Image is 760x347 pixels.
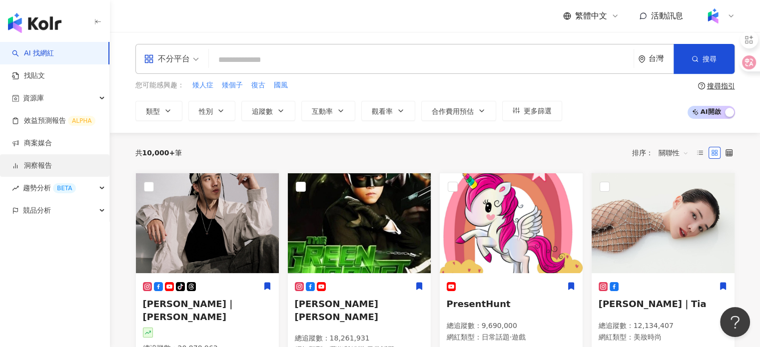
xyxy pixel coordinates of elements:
span: 搜尋 [703,55,717,63]
img: logo [8,13,61,33]
div: 台灣 [649,54,674,63]
p: 總追蹤數 ： 18,261,931 [295,334,424,344]
button: 合作費用預估 [421,101,496,121]
span: [PERSON_NAME]｜[PERSON_NAME] [143,299,235,322]
p: 網紅類型 ： [447,333,576,343]
p: 總追蹤數 ： 12,134,407 [599,321,728,331]
div: 不分平台 [144,51,190,67]
span: 追蹤數 [252,107,273,115]
button: 國風 [273,80,288,91]
img: Kolr%20app%20icon%20%281%29.png [704,6,723,25]
span: 繁體中文 [575,10,607,21]
div: 共 筆 [135,149,182,157]
span: 矮個子 [222,80,243,90]
div: 排序： [632,145,694,161]
span: 競品分析 [23,199,51,222]
a: 商案媒合 [12,138,52,148]
button: 搜尋 [674,44,735,74]
span: 日常話題 [482,333,510,341]
span: 國風 [274,80,288,90]
span: 您可能感興趣： [135,80,184,90]
span: appstore [144,54,154,64]
button: 更多篩選 [502,101,562,121]
button: 復古 [251,80,266,91]
span: 趨勢分析 [23,177,76,199]
span: 10,000+ [142,149,175,157]
span: 合作費用預估 [432,107,474,115]
span: [PERSON_NAME] [PERSON_NAME] [295,299,378,322]
a: searchAI 找網紅 [12,48,54,58]
img: KOL Avatar [288,173,431,273]
span: environment [638,55,646,63]
a: 洞察報告 [12,161,52,171]
p: 總追蹤數 ： 9,690,000 [447,321,576,331]
span: 性別 [199,107,213,115]
span: 美妝時尚 [634,333,662,341]
button: 互動率 [301,101,355,121]
button: 性別 [188,101,235,121]
span: 更多篩選 [524,107,552,115]
a: 效益預測報告ALPHA [12,116,95,126]
span: [PERSON_NAME]｜Tia [599,299,707,309]
span: 活動訊息 [651,11,683,20]
p: 網紅類型 ： [599,333,728,343]
span: 互動率 [312,107,333,115]
span: rise [12,185,19,192]
span: 遊戲 [512,333,526,341]
button: 追蹤數 [241,101,295,121]
button: 類型 [135,101,182,121]
span: question-circle [698,82,705,89]
button: 矮人症 [192,80,214,91]
span: 觀看率 [372,107,393,115]
span: PresentHunt [447,299,511,309]
span: 矮人症 [192,80,213,90]
button: 矮個子 [221,80,243,91]
a: 找貼文 [12,71,45,81]
iframe: Help Scout Beacon - Open [720,307,750,337]
div: BETA [53,183,76,193]
span: 關聯性 [659,145,689,161]
img: KOL Avatar [136,173,279,273]
img: KOL Avatar [440,173,583,273]
div: 搜尋指引 [707,82,735,90]
span: 類型 [146,107,160,115]
img: KOL Avatar [592,173,735,273]
span: · [510,333,512,341]
span: 資源庫 [23,87,44,109]
span: 復古 [251,80,265,90]
button: 觀看率 [361,101,415,121]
